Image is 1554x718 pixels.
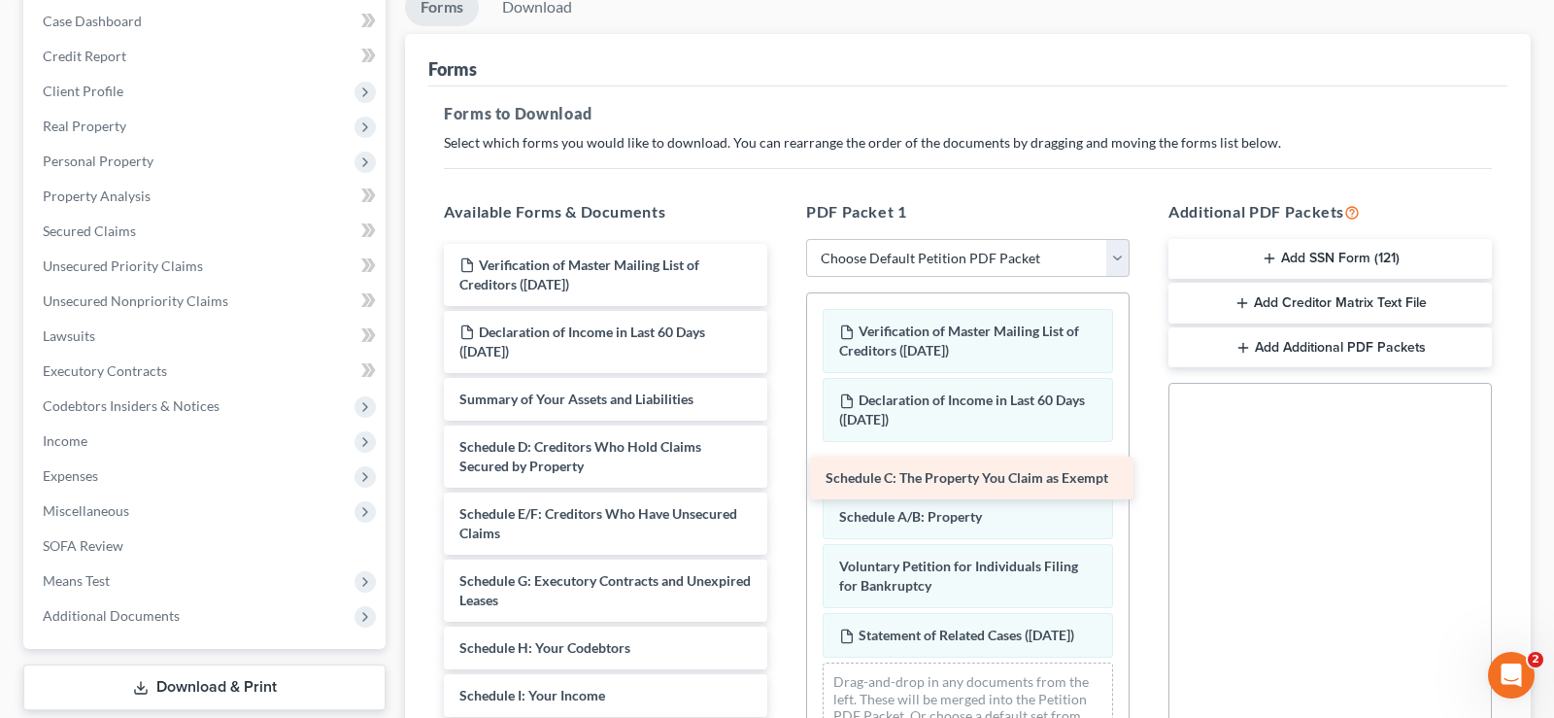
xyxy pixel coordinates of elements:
[459,505,737,541] span: Schedule E/F: Creditors Who Have Unsecured Claims
[43,118,126,134] span: Real Property
[43,83,123,99] span: Client Profile
[1168,239,1492,280] button: Add SSN Form (121)
[459,639,630,656] span: Schedule H: Your Codebtors
[43,467,98,484] span: Expenses
[27,4,386,39] a: Case Dashboard
[839,323,1079,359] span: Verification of Master Mailing List of Creditors ([DATE])
[1488,652,1535,699] iframe: Intercom live chat
[43,362,167,379] span: Executory Contracts
[459,391,693,407] span: Summary of Your Assets and Liabilities
[43,153,153,169] span: Personal Property
[27,39,386,74] a: Credit Report
[43,607,180,624] span: Additional Documents
[43,257,203,274] span: Unsecured Priority Claims
[444,102,1492,125] h5: Forms to Download
[1528,652,1543,667] span: 2
[43,48,126,64] span: Credit Report
[27,249,386,284] a: Unsecured Priority Claims
[459,256,699,292] span: Verification of Master Mailing List of Creditors ([DATE])
[43,572,110,589] span: Means Test
[23,665,386,710] a: Download & Print
[43,292,228,309] span: Unsecured Nonpriority Claims
[839,558,1078,594] span: Voluntary Petition for Individuals Filing for Bankruptcy
[839,508,982,525] span: Schedule A/B: Property
[27,354,386,389] a: Executory Contracts
[1168,327,1492,368] button: Add Additional PDF Packets
[459,324,705,359] span: Declaration of Income in Last 60 Days ([DATE])
[1168,283,1492,324] button: Add Creditor Matrix Text File
[444,200,767,223] h5: Available Forms & Documents
[806,200,1130,223] h5: PDF Packet 1
[459,438,701,474] span: Schedule D: Creditors Who Hold Claims Secured by Property
[459,572,751,608] span: Schedule G: Executory Contracts and Unexpired Leases
[43,222,136,239] span: Secured Claims
[43,13,142,29] span: Case Dashboard
[43,188,151,204] span: Property Analysis
[27,284,386,319] a: Unsecured Nonpriority Claims
[459,687,605,703] span: Schedule I: Your Income
[27,214,386,249] a: Secured Claims
[444,133,1492,153] p: Select which forms you would like to download. You can rearrange the order of the documents by dr...
[43,397,220,414] span: Codebtors Insiders & Notices
[43,537,123,554] span: SOFA Review
[27,319,386,354] a: Lawsuits
[826,469,1108,486] span: Schedule C: The Property You Claim as Exempt
[27,179,386,214] a: Property Analysis
[43,432,87,449] span: Income
[27,529,386,564] a: SOFA Review
[859,627,1074,643] span: Statement of Related Cases ([DATE])
[839,392,1085,427] span: Declaration of Income in Last 60 Days ([DATE])
[43,502,129,519] span: Miscellaneous
[43,327,95,344] span: Lawsuits
[1168,200,1492,223] h5: Additional PDF Packets
[428,57,477,81] div: Forms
